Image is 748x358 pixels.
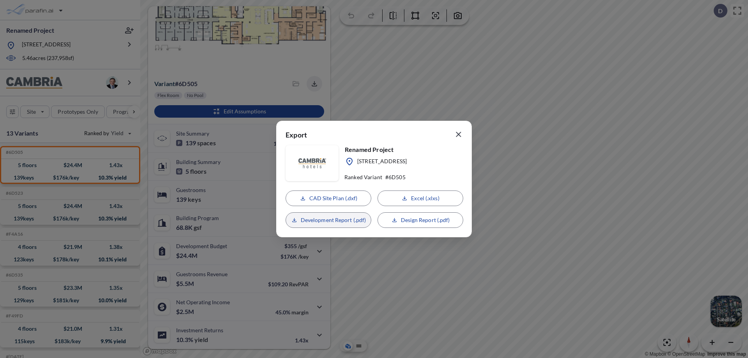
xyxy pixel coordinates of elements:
[286,212,371,228] button: Development Report (.pdf)
[378,190,463,206] button: Excel (.xlxs)
[378,212,463,228] button: Design Report (.pdf)
[344,174,382,181] p: Ranked Variant
[357,157,407,166] p: [STREET_ADDRESS]
[309,194,358,202] p: CAD Site Plan (.dxf)
[286,190,371,206] button: CAD Site Plan (.dxf)
[401,216,450,224] p: Design Report (.pdf)
[298,158,326,168] img: floorplanBranLogoPlug
[301,216,366,224] p: Development Report (.pdf)
[286,130,307,142] p: Export
[345,145,407,154] p: Renamed Project
[385,174,406,181] p: # 6D505
[411,194,439,202] p: Excel (.xlxs)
